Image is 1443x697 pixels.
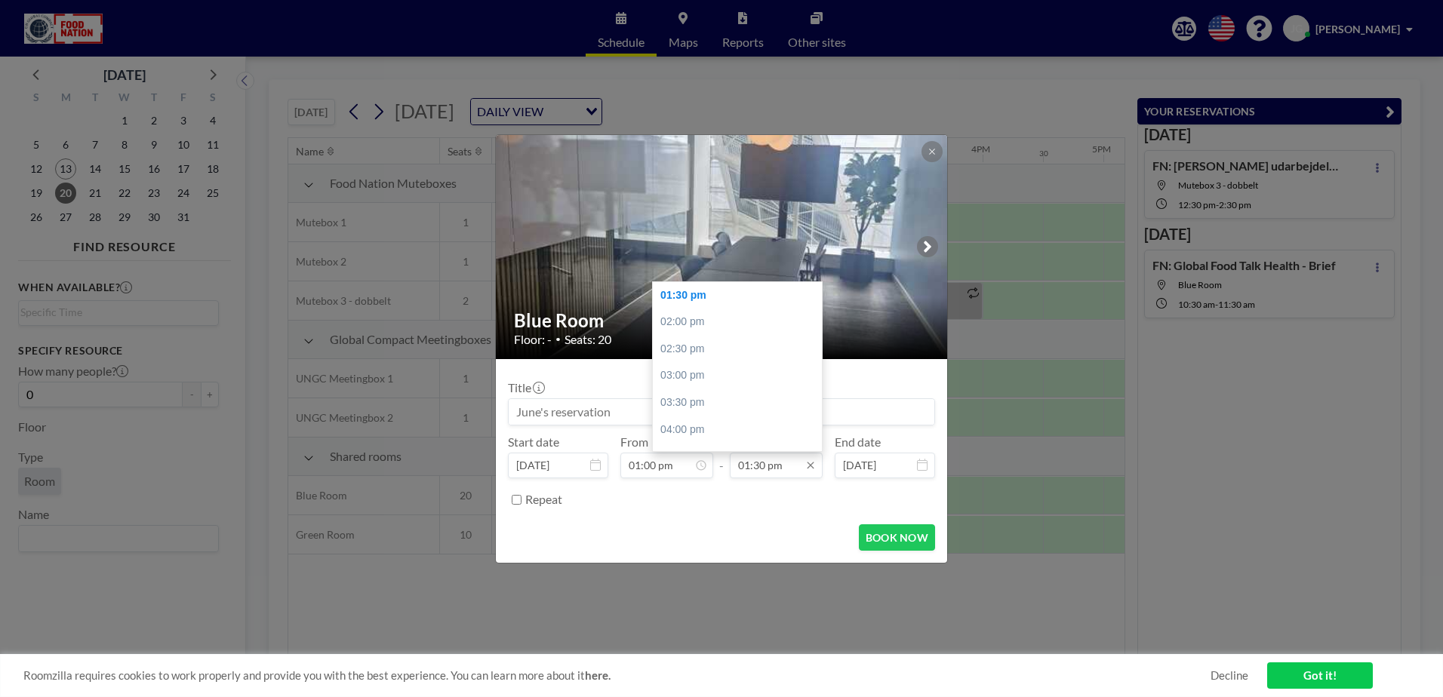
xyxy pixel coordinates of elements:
label: Start date [508,434,559,450]
div: 02:30 pm [653,336,829,363]
a: here. [585,668,611,682]
label: End date [835,434,881,450]
label: From [620,434,648,450]
div: 03:30 pm [653,389,829,416]
h2: Blue Room [514,309,931,332]
span: Roomzilla requires cookies to work properly and provide you with the best experience. You can lea... [23,668,1211,683]
span: - [719,440,724,473]
a: Got it! [1267,662,1373,689]
div: 02:00 pm [653,309,829,336]
div: 04:30 pm [653,443,829,470]
div: 03:00 pm [653,362,829,389]
span: • [555,333,561,345]
button: BOOK NOW [859,524,935,551]
div: 01:30 pm [653,282,829,309]
label: Title [508,380,543,395]
span: Seats: 20 [565,332,611,347]
a: Decline [1211,668,1248,683]
span: Floor: - [514,332,552,347]
input: June's reservation [509,399,934,425]
div: 04:00 pm [653,416,829,444]
label: Repeat [525,492,562,507]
